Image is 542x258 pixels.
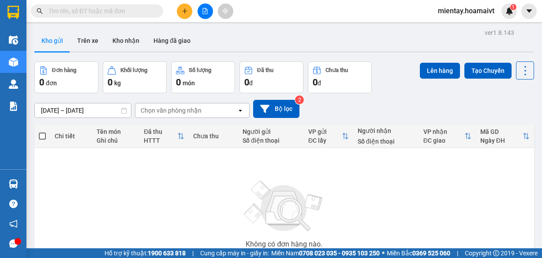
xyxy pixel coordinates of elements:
[218,4,233,19] button: aim
[171,61,235,93] button: Số lượng0món
[358,138,415,145] div: Số điện thoại
[148,250,186,257] strong: 1900 633 818
[177,4,192,19] button: plus
[189,67,211,73] div: Số lượng
[299,250,380,257] strong: 0708 023 035 - 0935 103 250
[146,30,198,51] button: Hàng đã giao
[308,128,342,135] div: VP gửi
[144,128,177,135] div: Đã thu
[34,61,98,93] button: Đơn hàng0đơn
[9,239,18,248] span: message
[105,248,186,258] span: Hỗ trợ kỹ thuật:
[485,28,514,38] div: ver 1.8.143
[141,106,202,115] div: Chọn văn phòng nhận
[246,241,322,248] div: Không có đơn hàng nào.
[480,137,523,144] div: Ngày ĐH
[200,248,269,258] span: Cung cấp máy in - giấy in:
[192,248,194,258] span: |
[35,103,131,118] input: Select a date range.
[505,7,513,15] img: icon-new-feature
[183,80,195,87] span: món
[120,67,147,73] div: Khối lượng
[108,77,112,87] span: 0
[7,6,19,19] img: logo-vxr
[198,4,213,19] button: file-add
[49,6,153,16] input: Tìm tên, số ĐT hoặc mã đơn
[480,128,523,135] div: Mã GD
[423,137,464,144] div: ĐC giao
[318,80,321,87] span: đ
[9,220,18,228] span: notification
[358,127,415,134] div: Người nhận
[412,250,450,257] strong: 0369 525 060
[244,77,249,87] span: 0
[308,137,342,144] div: ĐC lấy
[419,125,476,148] th: Toggle SortBy
[103,61,167,93] button: Khối lượng0kg
[476,125,534,148] th: Toggle SortBy
[193,133,234,140] div: Chưa thu
[313,77,318,87] span: 0
[222,8,228,14] span: aim
[55,133,88,140] div: Chi tiết
[243,137,299,144] div: Số điện thoại
[144,137,177,144] div: HTTT
[464,63,512,79] button: Tạo Chuyến
[271,248,380,258] span: Miền Nam
[521,4,537,19] button: caret-down
[240,175,328,237] img: svg+xml;base64,PHN2ZyBjbGFzcz0ibGlzdC1wbHVnX19zdmciIHhtbG5zPSJodHRwOi8vd3d3LnczLm9yZy8yMDAwL3N2Zy...
[97,137,135,144] div: Ghi chú
[9,57,18,67] img: warehouse-icon
[70,30,105,51] button: Trên xe
[510,4,516,10] sup: 1
[308,61,372,93] button: Chưa thu0đ
[512,4,515,10] span: 1
[9,200,18,208] span: question-circle
[237,107,244,114] svg: open
[9,179,18,189] img: warehouse-icon
[420,63,460,79] button: Lên hàng
[34,30,70,51] button: Kho gửi
[9,35,18,45] img: warehouse-icon
[457,248,458,258] span: |
[423,128,464,135] div: VP nhận
[304,125,353,148] th: Toggle SortBy
[182,8,188,14] span: plus
[257,67,273,73] div: Đã thu
[295,95,304,104] sup: 2
[325,67,348,73] div: Chưa thu
[52,67,76,73] div: Đơn hàng
[249,80,253,87] span: đ
[105,30,146,51] button: Kho nhận
[114,80,121,87] span: kg
[39,77,44,87] span: 0
[239,61,303,93] button: Đã thu0đ
[253,100,299,118] button: Bộ lọc
[387,248,450,258] span: Miền Bắc
[202,8,208,14] span: file-add
[97,128,135,135] div: Tên món
[37,8,43,14] span: search
[176,77,181,87] span: 0
[431,5,501,16] span: mientay.hoamaivt
[9,102,18,111] img: solution-icon
[382,251,385,255] span: ⚪️
[525,7,533,15] span: caret-down
[493,250,499,256] span: copyright
[139,125,189,148] th: Toggle SortBy
[46,80,57,87] span: đơn
[243,128,299,135] div: Người gửi
[9,80,18,89] img: warehouse-icon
